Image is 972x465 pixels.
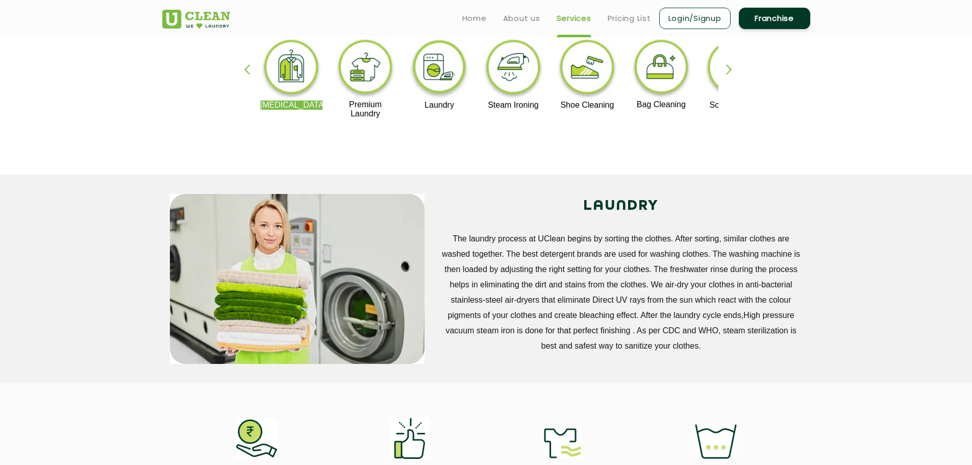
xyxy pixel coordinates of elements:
[408,37,471,101] img: laundry_cleaning_11zon.webp
[334,100,397,118] p: Premium Laundry
[503,12,540,25] a: About us
[704,37,766,101] img: sofa_cleaning_11zon.webp
[260,101,323,110] p: [MEDICAL_DATA]
[556,101,619,110] p: Shoe Cleaning
[162,10,230,29] img: UClean Laundry and Dry Cleaning
[630,37,693,100] img: bag_cleaning_11zon.webp
[556,37,619,101] img: shoe_cleaning_11zon.webp
[659,8,731,29] a: Login/Signup
[482,37,545,101] img: steam_ironing_11zon.webp
[739,8,810,29] a: Franchise
[544,428,582,458] img: uv_safe_air_drying_11zon.webp
[408,101,471,110] p: Laundry
[440,231,803,354] p: The laundry process at UClean begins by sorting the clothes. After sorting, similar clothes are w...
[389,418,430,459] img: skin_friendly_11zon.webp
[557,12,591,25] a: Services
[608,12,651,25] a: Pricing List
[695,424,737,459] img: uses_less_fresh_water_11zon.webp
[462,12,487,25] a: Home
[260,37,323,101] img: dry_cleaning_11zon.webp
[236,418,277,459] img: affordable_rates_11zon.webp
[704,101,766,110] p: Sofa Cleaning
[334,37,397,100] img: premium_laundry_cleaning_11zon.webp
[170,194,425,364] img: service_main_image_11zon.webp
[440,194,803,218] h2: LAUNDRY
[630,100,693,109] p: Bag Cleaning
[482,101,545,110] p: Steam Ironing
